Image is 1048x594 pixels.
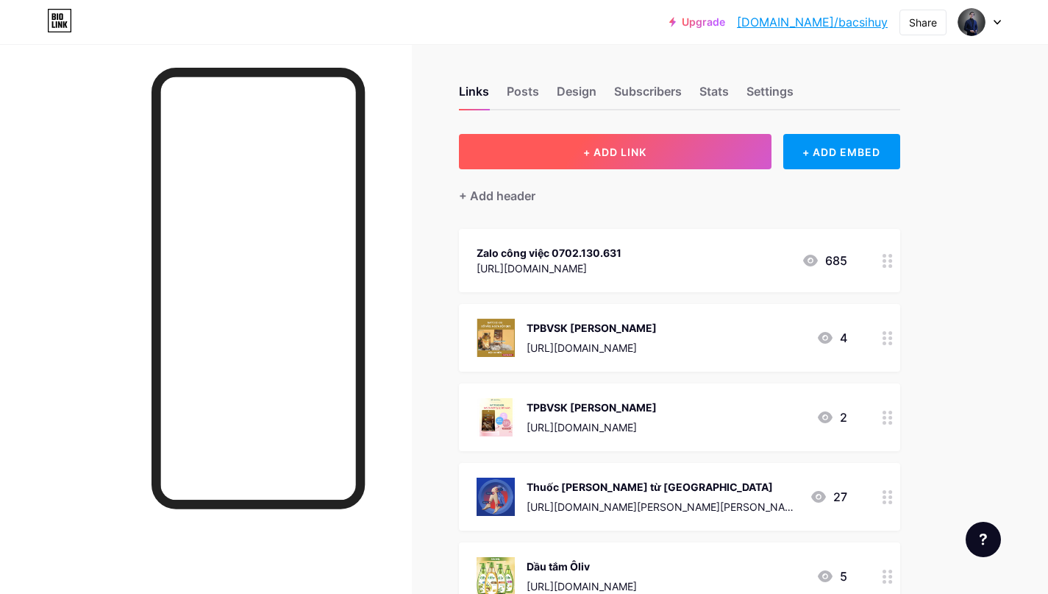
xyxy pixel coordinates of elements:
[583,146,646,158] span: + ADD LINK
[802,252,847,269] div: 685
[459,187,535,205] div: + Add header
[477,478,515,516] img: Thuốc tĩnh mạch từ Pháp
[958,8,985,36] img: bacsihuy
[527,579,637,594] div: [URL][DOMAIN_NAME]
[810,488,847,506] div: 27
[669,16,725,28] a: Upgrade
[614,82,682,109] div: Subscribers
[527,559,637,574] div: Dầu tắm Ôliv
[477,245,621,261] div: Zalo công việc 0702.130.631
[527,340,657,356] div: [URL][DOMAIN_NAME]
[783,134,900,169] div: + ADD EMBED
[527,400,657,415] div: TPBVSK [PERSON_NAME]
[816,568,847,585] div: 5
[527,479,798,495] div: Thuốc [PERSON_NAME] từ [GEOGRAPHIC_DATA]
[527,499,798,515] div: [URL][DOMAIN_NAME][PERSON_NAME][PERSON_NAME][PERSON_NAME][PERSON_NAME][PERSON_NAME]
[909,15,937,30] div: Share
[527,320,657,336] div: TPBVSK [PERSON_NAME]
[699,82,729,109] div: Stats
[477,319,515,357] img: TPBVSK Natto Ichou
[527,420,657,435] div: [URL][DOMAIN_NAME]
[477,398,515,436] img: TPBVSK Natto Ichou
[459,82,489,109] div: Links
[477,261,621,276] div: [URL][DOMAIN_NAME]
[507,82,539,109] div: Posts
[557,82,596,109] div: Design
[737,13,888,31] a: [DOMAIN_NAME]/bacsihuy
[816,329,847,347] div: 4
[816,409,847,426] div: 2
[459,134,771,169] button: + ADD LINK
[746,82,794,109] div: Settings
